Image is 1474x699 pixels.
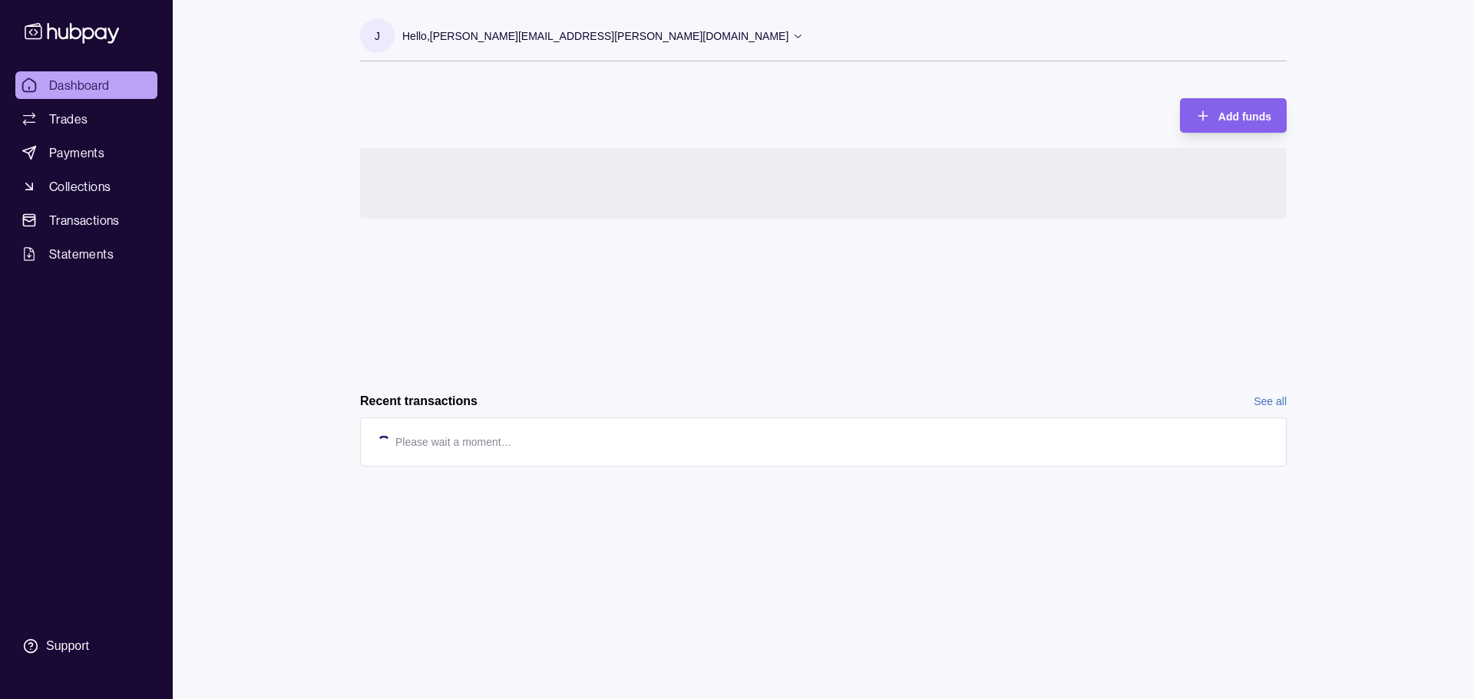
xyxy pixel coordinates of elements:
span: Collections [49,177,111,196]
a: Collections [15,173,157,200]
div: Support [46,638,89,654]
a: Trades [15,105,157,133]
p: J [375,28,380,45]
span: Add funds [1218,110,1271,123]
a: Transactions [15,206,157,234]
span: Dashboard [49,76,110,94]
h2: Recent transactions [360,393,478,410]
span: Payments [49,143,104,162]
span: Transactions [49,211,120,229]
a: Statements [15,240,157,268]
a: Support [15,630,157,662]
span: Statements [49,245,114,263]
button: Add funds [1180,98,1287,133]
a: Dashboard [15,71,157,99]
p: Hello, [PERSON_NAME][EMAIL_ADDRESS][PERSON_NAME][DOMAIN_NAME] [402,28,788,45]
a: See all [1254,393,1287,410]
span: Trades [49,110,88,128]
a: Payments [15,139,157,167]
p: Please wait a moment… [395,434,512,450]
